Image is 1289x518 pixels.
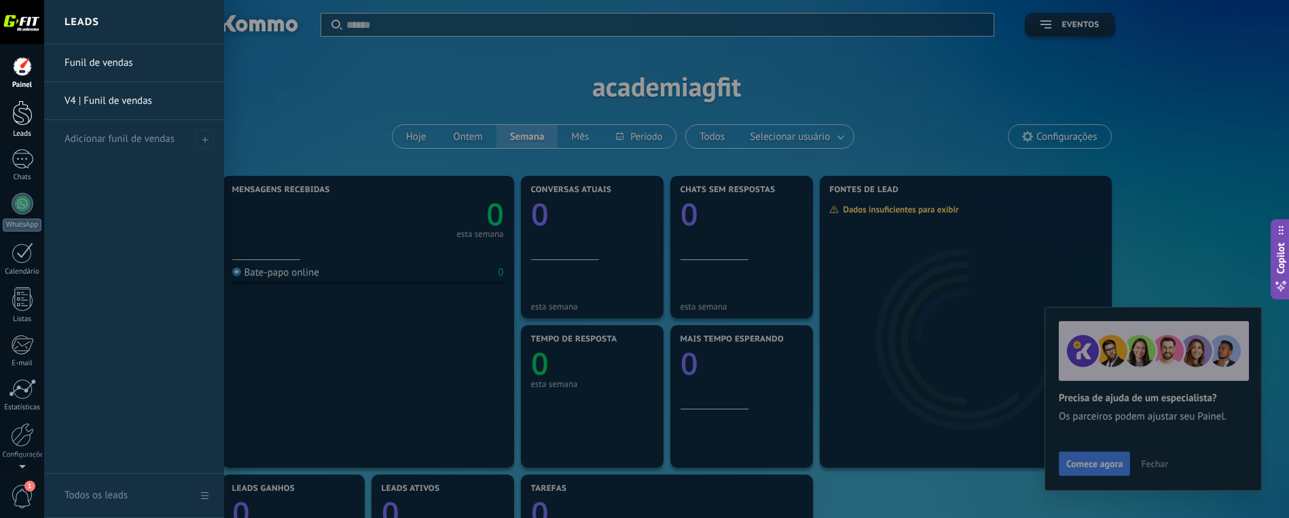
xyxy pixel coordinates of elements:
div: Chats [3,173,42,182]
div: Todos os leads [65,477,128,515]
a: Funil de vendas [65,44,211,82]
div: Calendário [3,267,42,276]
span: Copilot [1274,242,1288,274]
div: WhatsApp [3,219,41,232]
div: Estatísticas [3,403,42,412]
div: Leads [3,130,42,138]
a: Todos os leads [44,474,224,518]
div: Painel [3,81,42,90]
span: Adicionar funil de vendas [65,132,175,145]
div: Configurações [3,451,42,460]
span: Adicionar funil de vendas [196,130,214,149]
a: V4 | Funil de vendas [65,82,211,120]
div: E-mail [3,359,42,368]
span: 1 [24,481,35,492]
div: Listas [3,315,42,324]
h2: Leads [65,1,99,43]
